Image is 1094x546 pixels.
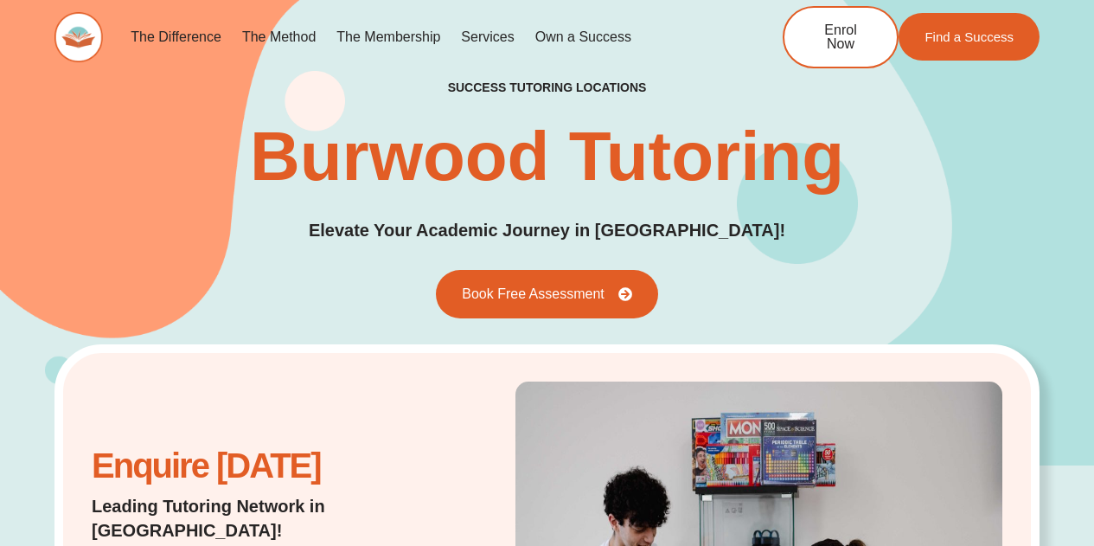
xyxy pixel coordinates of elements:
[120,17,726,57] nav: Menu
[462,287,605,301] span: Book Free Assessment
[232,17,326,57] a: The Method
[924,30,1014,43] span: Find a Success
[451,17,524,57] a: Services
[120,17,232,57] a: The Difference
[250,122,844,191] h1: Burwood Tutoring
[326,17,451,57] a: The Membership
[810,23,871,51] span: Enrol Now
[783,6,899,68] a: Enrol Now
[92,455,412,477] h2: Enquire [DATE]
[92,494,412,543] p: Leading Tutoring Network in [GEOGRAPHIC_DATA]!
[525,17,642,57] a: Own a Success
[309,217,785,244] p: Elevate Your Academic Journey in [GEOGRAPHIC_DATA]!
[436,270,658,318] a: Book Free Assessment
[899,13,1040,61] a: Find a Success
